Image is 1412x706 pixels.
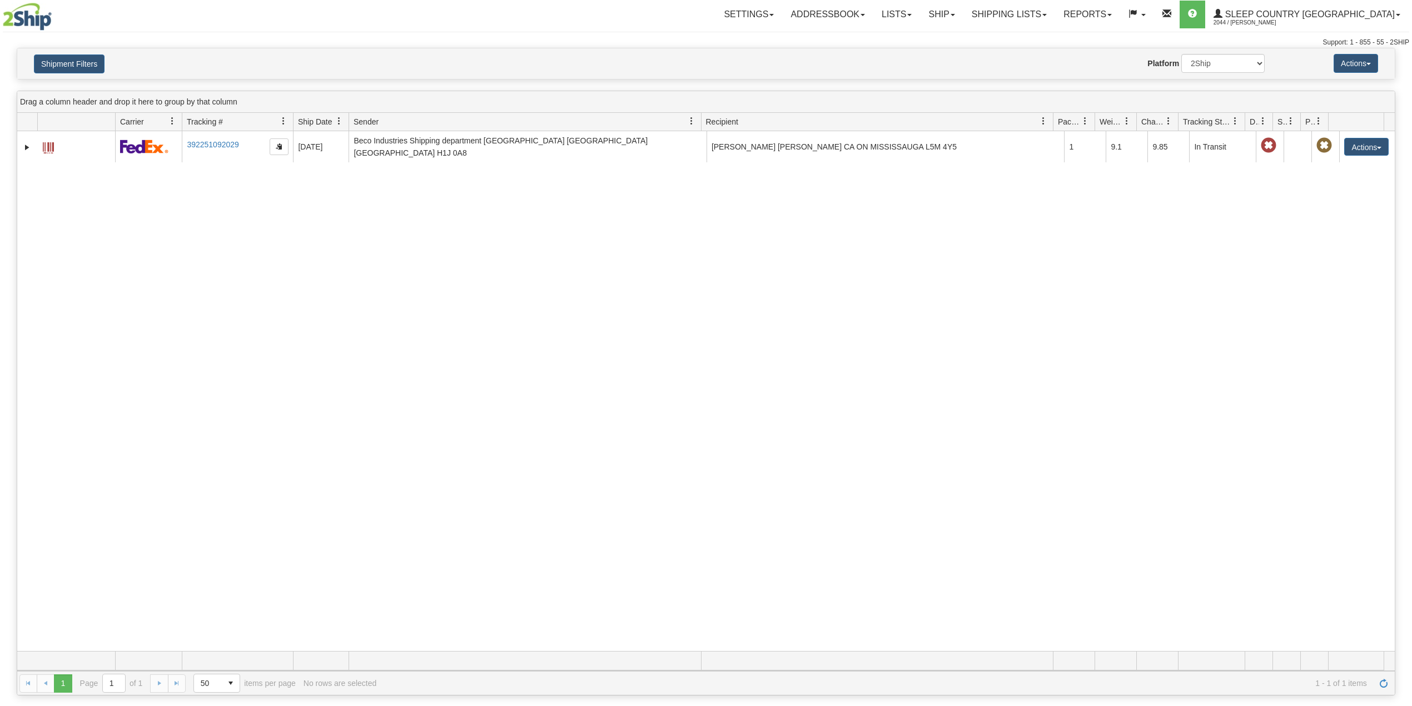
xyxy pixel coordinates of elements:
[706,116,738,127] span: Recipient
[1183,116,1231,127] span: Tracking Status
[1205,1,1409,28] a: Sleep Country [GEOGRAPHIC_DATA] 2044 / [PERSON_NAME]
[17,91,1395,113] div: grid grouping header
[354,116,379,127] span: Sender
[715,1,782,28] a: Settings
[1189,131,1256,162] td: In Transit
[1386,296,1411,410] iframe: chat widget
[103,674,125,692] input: Page 1
[1147,131,1189,162] td: 9.85
[270,138,289,155] button: Copy to clipboard
[1100,116,1123,127] span: Weight
[1375,674,1393,692] a: Refresh
[1147,58,1179,69] label: Platform
[1250,116,1259,127] span: Delivery Status
[920,1,963,28] a: Ship
[1281,112,1300,131] a: Shipment Issues filter column settings
[304,679,377,688] div: No rows are selected
[1058,116,1081,127] span: Packages
[1309,112,1328,131] a: Pickup Status filter column settings
[873,1,920,28] a: Lists
[1034,112,1053,131] a: Recipient filter column settings
[43,137,54,155] a: Label
[1222,9,1395,19] span: Sleep Country [GEOGRAPHIC_DATA]
[330,112,349,131] a: Ship Date filter column settings
[384,679,1367,688] span: 1 - 1 of 1 items
[3,38,1409,47] div: Support: 1 - 855 - 55 - 2SHIP
[187,140,238,149] a: 392251092029
[193,674,296,693] span: items per page
[782,1,873,28] a: Addressbook
[1254,112,1272,131] a: Delivery Status filter column settings
[1159,112,1178,131] a: Charge filter column settings
[1055,1,1120,28] a: Reports
[682,112,701,131] a: Sender filter column settings
[80,674,143,693] span: Page of 1
[707,131,1065,162] td: [PERSON_NAME] [PERSON_NAME] CA ON MISSISSAUGA L5M 4Y5
[1334,54,1378,73] button: Actions
[120,140,168,153] img: 2 - FedEx Express®
[963,1,1055,28] a: Shipping lists
[1261,138,1276,153] span: Late
[1226,112,1245,131] a: Tracking Status filter column settings
[187,116,223,127] span: Tracking #
[1316,138,1332,153] span: Pickup Not Assigned
[1076,112,1095,131] a: Packages filter column settings
[1064,131,1106,162] td: 1
[349,131,707,162] td: Beco Industries Shipping department [GEOGRAPHIC_DATA] [GEOGRAPHIC_DATA] [GEOGRAPHIC_DATA] H1J 0A8
[3,3,52,31] img: logo2044.jpg
[34,54,105,73] button: Shipment Filters
[54,674,72,692] span: Page 1
[120,116,144,127] span: Carrier
[298,116,332,127] span: Ship Date
[1106,131,1147,162] td: 9.1
[163,112,182,131] a: Carrier filter column settings
[1214,17,1297,28] span: 2044 / [PERSON_NAME]
[293,131,349,162] td: [DATE]
[22,142,33,153] a: Expand
[1277,116,1287,127] span: Shipment Issues
[1305,116,1315,127] span: Pickup Status
[1141,116,1165,127] span: Charge
[201,678,215,689] span: 50
[274,112,293,131] a: Tracking # filter column settings
[193,674,240,693] span: Page sizes drop down
[222,674,240,692] span: select
[1117,112,1136,131] a: Weight filter column settings
[1344,138,1389,156] button: Actions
